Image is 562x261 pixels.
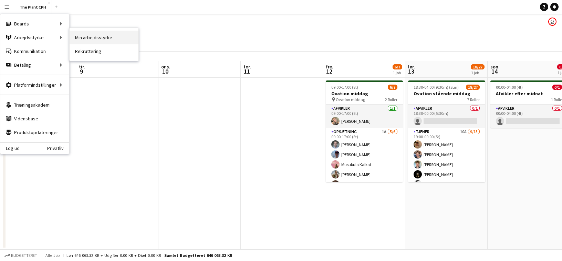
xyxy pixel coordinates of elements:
a: Min arbejdsstyrke [70,31,138,44]
h3: Ovation middag [326,90,403,97]
div: Platformindstillinger [0,78,69,92]
app-card-role: Opsætning1A5/609:00-17:00 (8t)[PERSON_NAME][PERSON_NAME]Musukula Kaikai[PERSON_NAME][PERSON_NAME] [326,128,403,201]
a: Privatliv [47,145,69,151]
app-job-card: 09:00-17:00 (8t)6/7Ovation middag Ovation middag2 RollerAfvikler1/109:00-17:00 (8t)[PERSON_NAME]O... [326,80,403,182]
button: Budgetteret [3,252,38,259]
div: 1 job [393,70,402,75]
span: ons. [161,64,170,70]
a: Rekruttering [70,44,138,58]
span: fre. [326,64,333,70]
span: 9 [78,67,85,75]
span: 10 [160,67,170,75]
span: 14 [489,67,500,75]
span: Samlet budgetteret 646 063.32 KR [164,253,232,258]
span: 09:00-17:00 (8t) [331,85,358,90]
span: 6/7 [388,85,397,90]
span: 18/27 [466,85,480,90]
span: 2 Roller [385,97,397,102]
span: 11 [242,67,251,75]
a: Log ud [0,145,20,151]
div: 1 job [471,70,484,75]
span: Ovation middag [336,97,365,102]
h3: Ovation stående middag [408,90,485,97]
span: 18:30-04:00 (9t30m) (Sun) [414,85,459,90]
app-card-role: Afvikler1/109:00-17:00 (8t)[PERSON_NAME] [326,105,403,128]
a: Produktopdateringer [0,126,69,139]
div: Arbejdsstyrke [0,31,69,44]
span: Alle job [44,253,61,258]
a: Træningsakademi [0,98,69,112]
span: 6/7 [393,64,402,69]
span: 0/1 [552,85,562,90]
app-user-avatar: Magnus Pedersen [548,18,556,26]
a: Vidensbase [0,112,69,126]
span: 18/27 [471,64,485,69]
div: Betaling [0,58,69,72]
span: lør. [408,64,415,70]
span: søn. [490,64,500,70]
div: Boards [0,17,69,31]
a: Kommunikation [0,44,69,58]
span: tor. [243,64,251,70]
app-job-card: 18:30-04:00 (9t30m) (Sun)18/27Ovation stående middag7 RollerAfvikler0/118:30-00:00 (5t30m) Tjener... [408,80,485,182]
span: 7 Roller [467,97,480,102]
span: 12 [325,67,333,75]
span: 00:00-04:00 (4t) [496,85,523,90]
span: Budgetteret [11,253,37,258]
span: 13 [407,67,415,75]
app-card-role: Afvikler0/118:30-00:00 (5t30m) [408,105,485,128]
span: 1 Rolle [551,97,562,102]
div: Løn 646 063.32 KR + Udgifter 0.00 KR + Diæt 0.00 KR = [66,253,232,258]
button: The Plant CPH [14,0,52,14]
span: tir. [79,64,85,70]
